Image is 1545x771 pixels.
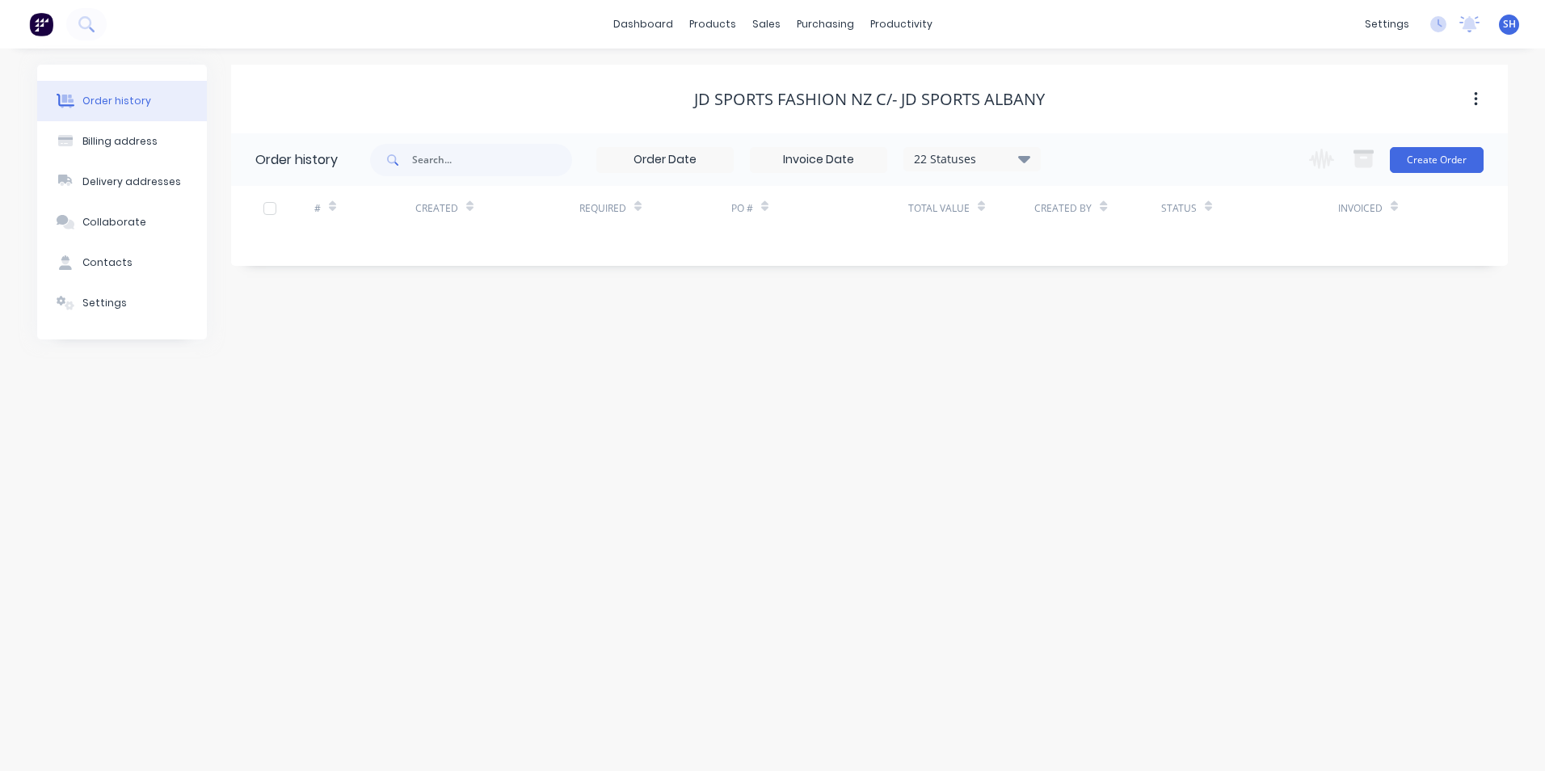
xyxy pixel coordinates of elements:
a: dashboard [605,12,681,36]
div: purchasing [789,12,862,36]
div: Required [579,201,626,216]
div: PO # [731,186,908,230]
div: Order history [82,94,151,108]
input: Invoice Date [751,148,886,172]
iframe: Intercom live chat [1490,716,1529,755]
button: Collaborate [37,202,207,242]
div: Total Value [908,186,1034,230]
div: Contacts [82,255,133,270]
button: Order history [37,81,207,121]
div: settings [1357,12,1417,36]
div: Order history [255,150,338,170]
div: Billing address [82,134,158,149]
div: Status [1161,201,1197,216]
img: Factory [29,12,53,36]
div: # [314,201,321,216]
div: 22 Statuses [904,150,1040,168]
div: PO # [731,201,753,216]
div: # [314,186,415,230]
div: sales [744,12,789,36]
div: Invoiced [1338,201,1383,216]
div: Settings [82,296,127,310]
div: Status [1161,186,1338,230]
div: Required [579,186,731,230]
div: Delivery addresses [82,175,181,189]
div: Created By [1034,201,1092,216]
div: Collaborate [82,215,146,230]
div: Created By [1034,186,1160,230]
button: Create Order [1390,147,1484,173]
button: Contacts [37,242,207,283]
div: Created [415,186,579,230]
input: Order Date [597,148,733,172]
div: Created [415,201,458,216]
div: Total Value [908,201,970,216]
span: SH [1503,17,1516,32]
button: Billing address [37,121,207,162]
button: Settings [37,283,207,323]
input: Search... [412,144,572,176]
div: Invoiced [1338,186,1439,230]
div: products [681,12,744,36]
div: JD Sports Fashion NZ c/- JD Sports Albany [694,90,1045,109]
button: Delivery addresses [37,162,207,202]
div: productivity [862,12,941,36]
